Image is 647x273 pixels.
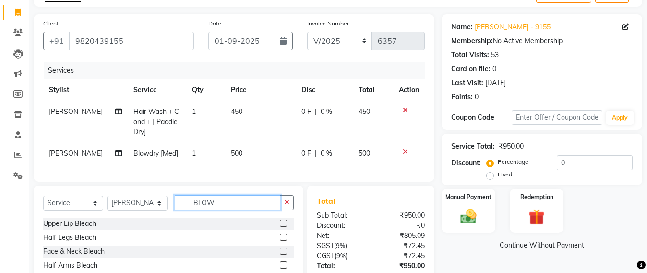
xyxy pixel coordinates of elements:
label: Percentage [498,158,528,166]
span: 1 [192,107,196,116]
span: [PERSON_NAME] [49,107,103,116]
div: ₹805.09 [371,231,432,241]
div: Name: [451,22,473,32]
div: Sub Total: [310,211,371,221]
div: ₹72.45 [371,251,432,261]
img: _cash.svg [455,207,481,225]
th: Disc [296,79,352,101]
th: Stylist [43,79,128,101]
th: Total [353,79,394,101]
div: Upper Lip Bleach [43,219,96,229]
div: 0 [492,64,496,74]
span: Total [317,196,339,206]
th: Action [393,79,425,101]
div: Face & Neck Bleach [43,247,105,257]
a: [PERSON_NAME] - 9155 [475,22,551,32]
span: SGST [317,241,334,250]
span: Hair Wash + Cond + [ Paddle Dry] [133,107,179,136]
div: Membership: [451,36,493,46]
div: Points: [451,92,473,102]
img: _gift.svg [524,207,550,227]
div: 0 [475,92,479,102]
div: Last Visit: [451,78,483,88]
label: Fixed [498,170,512,179]
span: 1 [192,149,196,158]
label: Invoice Number [307,19,349,28]
span: 450 [359,107,370,116]
span: CGST [317,251,335,260]
div: Discount: [310,221,371,231]
input: Search by Name/Mobile/Email/Code [69,32,194,50]
span: 9% [336,252,346,260]
a: Continue Without Payment [443,240,640,250]
div: ₹0 [371,221,432,231]
div: Card on file: [451,64,491,74]
span: | [315,107,317,117]
div: ₹72.45 [371,241,432,251]
span: 0 F [301,149,311,159]
label: Redemption [520,193,553,201]
span: 450 [231,107,242,116]
div: Coupon Code [451,112,512,123]
div: ₹950.00 [499,141,524,151]
span: 9% [336,242,345,249]
div: ₹950.00 [371,211,432,221]
div: ( ) [310,241,371,251]
div: Net: [310,231,371,241]
div: Total Visits: [451,50,489,60]
label: Date [208,19,221,28]
span: Blowdry [Med] [133,149,178,158]
div: Half Legs Bleach [43,233,96,243]
label: Client [43,19,59,28]
input: Enter Offer / Coupon Code [512,110,602,125]
div: [DATE] [485,78,506,88]
div: 53 [491,50,499,60]
th: Service [128,79,186,101]
span: [PERSON_NAME] [49,149,103,158]
button: +91 [43,32,70,50]
span: 0 F [301,107,311,117]
span: 0 % [321,149,332,159]
div: ₹950.00 [371,261,432,271]
div: No Active Membership [451,36,633,46]
span: | [315,149,317,159]
button: Apply [606,111,634,125]
div: ( ) [310,251,371,261]
span: 500 [231,149,242,158]
input: Search or Scan [175,195,280,210]
span: 500 [359,149,370,158]
div: Discount: [451,158,481,168]
div: Services [44,62,432,79]
div: Total: [310,261,371,271]
th: Price [225,79,296,101]
div: Service Total: [451,141,495,151]
div: Half Arms Bleach [43,261,97,271]
th: Qty [186,79,225,101]
label: Manual Payment [445,193,491,201]
span: 0 % [321,107,332,117]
